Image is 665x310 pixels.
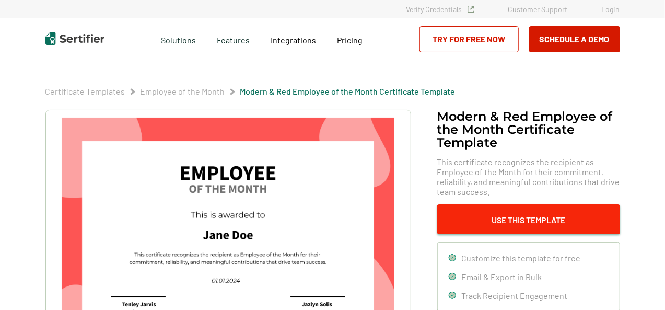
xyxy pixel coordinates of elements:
span: Track Recipient Engagement [462,291,568,301]
a: Certificate Templates [45,86,125,96]
a: Modern & Red Employee of the Month Certificate Template [240,86,456,96]
a: Employee of the Month [141,86,225,96]
img: Verified [468,6,474,13]
span: Integrations [271,35,316,45]
span: Employee of the Month [141,86,225,97]
span: Solutions [161,32,196,45]
span: Customize this template for free [462,253,581,263]
a: Verify Credentials [406,5,474,14]
button: Use This Template [437,204,620,234]
img: Sertifier | Digital Credentialing Platform [45,32,104,45]
span: Modern & Red Employee of the Month Certificate Template [240,86,456,97]
h1: Modern & Red Employee of the Month Certificate Template [437,110,620,149]
a: Try for Free Now [419,26,519,52]
a: Pricing [337,32,363,45]
span: Pricing [337,35,363,45]
div: Breadcrumb [45,86,456,97]
span: This certificate recognizes the recipient as Employee of the Month for their commitment, reliabil... [437,157,620,197]
a: Login [602,5,620,14]
span: Features [217,32,250,45]
span: Certificate Templates [45,86,125,97]
a: Integrations [271,32,316,45]
span: Email & Export in Bulk [462,272,542,282]
a: Customer Support [508,5,568,14]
